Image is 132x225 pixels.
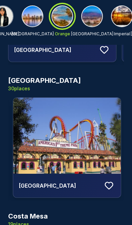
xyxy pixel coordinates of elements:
[71,31,113,37] p: [GEOGRAPHIC_DATA]
[22,6,43,26] img: San Diego
[8,85,81,92] p: 30 places
[8,211,48,221] h3: Costa Mesa
[13,98,121,174] img: Buena Park
[114,31,130,37] p: Imperial
[12,31,54,37] p: [GEOGRAPHIC_DATA]
[82,6,102,26] img: Riverside
[14,46,95,54] h4: [GEOGRAPHIC_DATA]
[19,182,100,190] h4: [GEOGRAPHIC_DATA]
[8,76,81,85] h3: [GEOGRAPHIC_DATA]
[55,31,70,37] p: Orange
[112,6,132,26] img: Imperial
